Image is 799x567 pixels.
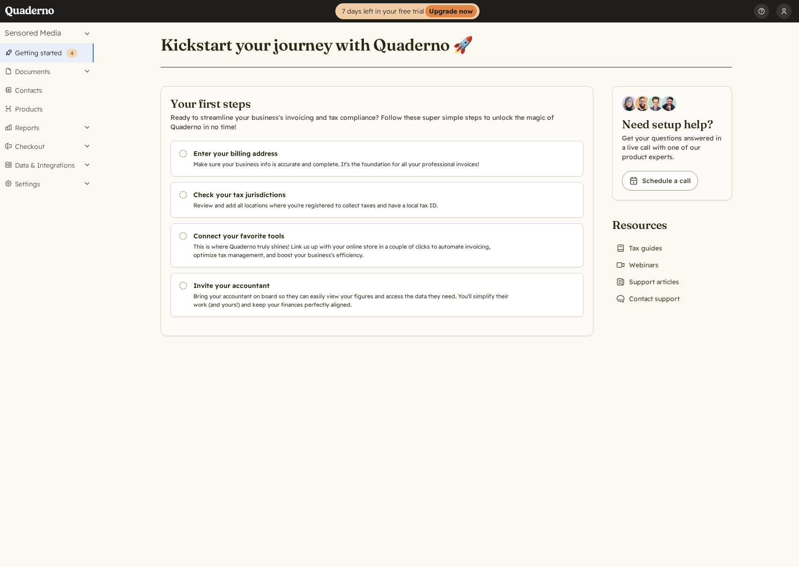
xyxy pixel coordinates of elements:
span: 4 [70,50,74,57]
a: Contact support [612,292,683,305]
a: 7 days left in your free trialUpgrade now [335,3,480,19]
a: Connect your favorite tools This is where Quaderno truly shines! Link us up with your online stor... [170,223,584,267]
p: Ready to streamline your business's invoicing and tax compliance? Follow these super simple steps... [170,113,584,132]
a: Invite your accountant Bring your accountant on board so they can easily view your figures and ac... [170,273,584,317]
h3: Connect your favorite tools [193,231,513,241]
a: Tax guides [612,242,666,255]
h3: Enter your billing address [193,149,513,158]
img: Jairo Fumero, Account Executive at Quaderno [635,96,650,111]
h2: Need setup help? [622,117,722,132]
p: Review and add all locations where you're registered to collect taxes and have a local tax ID. [193,201,513,210]
img: Javier Rubio, DevRel at Quaderno [661,96,676,111]
h3: Check your tax jurisdictions [193,190,513,199]
a: Webinars [612,258,662,272]
p: Bring your accountant on board so they can easily view your figures and access the data they need... [193,292,513,309]
p: This is where Quaderno truly shines! Link us up with your online store in a couple of clicks to a... [193,243,513,259]
h2: Your first steps [170,96,584,111]
a: Schedule a call [622,171,698,191]
p: Make sure your business info is accurate and complete. It's the foundation for all your professio... [193,160,513,169]
strong: Upgrade now [425,5,477,17]
h2: Resources [612,217,683,232]
a: Support articles [612,275,683,288]
img: Ivo Oltmans, Business Developer at Quaderno [648,96,663,111]
h1: Kickstart your journey with Quaderno 🚀 [161,35,473,55]
img: Diana Carrasco, Account Executive at Quaderno [622,96,637,111]
p: Get your questions answered in a live call with one of our product experts. [622,133,722,162]
h3: Invite your accountant [193,281,513,290]
a: Enter your billing address Make sure your business info is accurate and complete. It's the founda... [170,141,584,177]
a: Check your tax jurisdictions Review and add all locations where you're registered to collect taxe... [170,182,584,218]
